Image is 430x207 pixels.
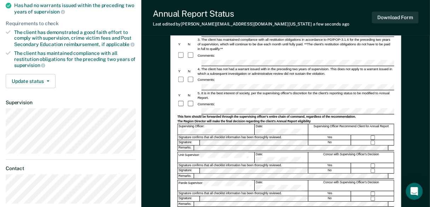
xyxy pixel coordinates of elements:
span: supervision [34,9,65,15]
div: Requirements to check [6,21,136,27]
div: No [309,168,351,173]
div: The client has maintained compliance with all restitution obligations for the preceding two years of [14,50,136,68]
div: Signature confirms that all checklist information has been thoroughly reviewed. [178,191,308,196]
div: Remarks: [178,174,194,179]
div: Yes [309,135,351,140]
span: a few seconds ago [313,22,349,27]
div: 4. The client has not had a warrant issued with in the preceding two years of supervision. This d... [197,67,394,76]
div: Signature: [178,168,199,173]
div: Supervising Officer Recommend Client for Annual Report [308,124,394,135]
div: Comments: [197,54,215,58]
button: Download Form [372,12,419,23]
div: Yes [309,191,351,196]
div: Signature: [178,140,199,145]
div: No [309,196,351,201]
div: Open Intercom Messenger [406,183,423,200]
div: Comments: [197,102,215,107]
div: Remarks: [178,202,194,207]
div: Annual Report Status [153,9,349,19]
div: No [309,140,351,145]
div: 3. The client has maintained compliance with all restitution obligations in accordance to PD/POP-... [197,38,394,52]
div: Unit Supervisor: [178,152,254,163]
div: The client has demonstrated a good faith effort to comply with supervision, crime victim fees and... [14,29,136,47]
dt: Supervision [6,100,136,106]
div: Concur with Supervising Officer's Decision [308,152,394,163]
div: Date: [255,124,308,135]
div: N [187,93,197,98]
div: Parole Supervisor: [178,180,254,191]
span: supervision [14,62,45,68]
div: Date: [255,180,308,191]
div: Signature confirms that all checklist information has been thoroughly reviewed. [178,163,308,168]
div: Last edited by [PERSON_NAME][EMAIL_ADDRESS][DOMAIN_NAME][US_STATE] [153,22,349,27]
div: Signature confirms that all checklist information has been thoroughly reviewed. [178,135,308,140]
div: The Region Director will make the final decision regarding the client's Annual Report eligibility [177,119,394,123]
button: Update status [6,74,56,88]
div: N [187,69,197,73]
div: Y [177,42,187,47]
div: Y [177,93,187,98]
div: N [187,42,197,47]
div: Remarks: [178,146,194,151]
div: This form should be forwarded through the supervising officer's entire chain of command, regardle... [177,115,394,119]
div: Signature: [178,196,199,201]
div: Has had no warrants issued within the preceding two years of [14,2,136,15]
div: Comments: [197,78,215,82]
div: Yes [309,163,351,168]
span: applicable [106,41,135,47]
div: Concur with Supervising Officer's Decision [308,180,394,191]
div: Y [177,69,187,73]
dt: Contact [6,166,136,172]
div: 5. It is in the best interest of society, per the supervising officer's discretion for the client... [197,91,394,100]
div: Date: [255,152,308,163]
div: Supervising Officer: [178,124,254,135]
